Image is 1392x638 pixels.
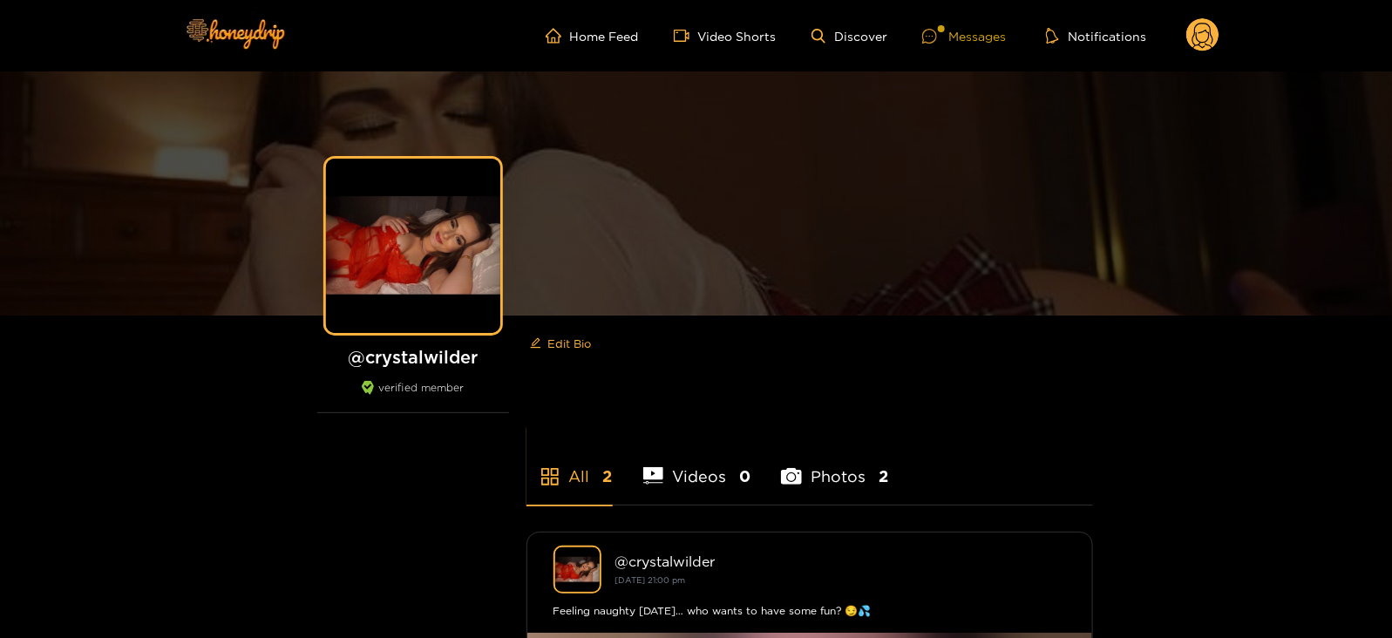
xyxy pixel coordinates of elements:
[553,546,601,594] img: crystalwilder
[546,28,639,44] a: Home Feed
[530,337,541,350] span: edit
[526,426,613,505] li: All
[674,28,698,44] span: video-camera
[643,426,751,505] li: Videos
[811,29,887,44] a: Discover
[546,28,570,44] span: home
[922,26,1006,46] div: Messages
[553,602,1066,620] div: Feeling naughty [DATE]… who wants to have some fun? 😏💦
[615,575,686,585] small: [DATE] 21:00 pm
[1041,27,1151,44] button: Notifications
[526,329,595,357] button: editEdit Bio
[317,381,509,413] div: verified member
[781,426,888,505] li: Photos
[879,465,888,487] span: 2
[615,553,1066,569] div: @ crystalwilder
[317,346,509,368] h1: @ crystalwilder
[739,465,750,487] span: 0
[548,335,592,352] span: Edit Bio
[540,466,560,487] span: appstore
[674,28,777,44] a: Video Shorts
[603,465,613,487] span: 2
